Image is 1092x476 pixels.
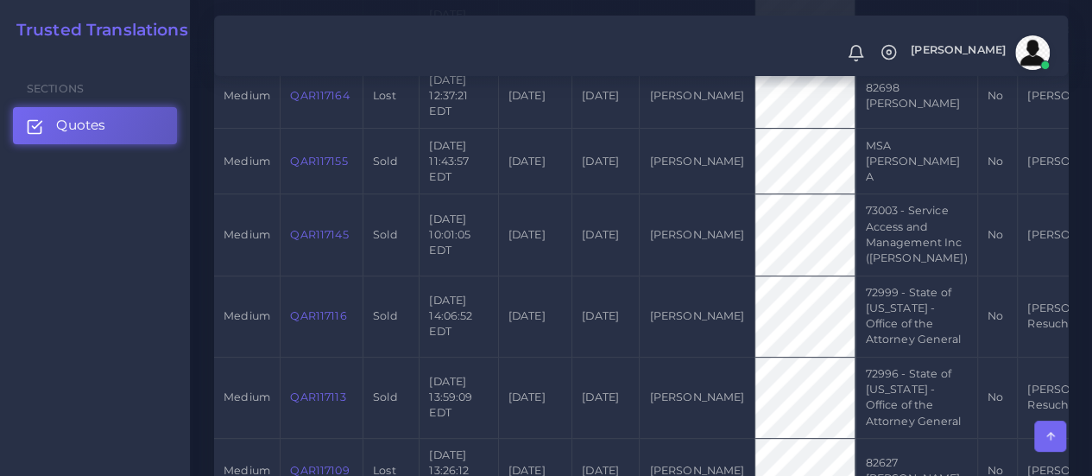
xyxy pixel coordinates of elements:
[363,357,419,438] td: Sold
[420,63,498,129] td: [DATE] 12:37:21 EDT
[420,357,498,438] td: [DATE] 13:59:09 EDT
[498,129,571,194] td: [DATE]
[13,107,177,143] a: Quotes
[855,357,977,438] td: 72996 - State of [US_STATE] - Office of the Attorney General
[224,228,270,241] span: medium
[571,276,639,357] td: [DATE]
[1015,35,1050,70] img: avatar
[56,116,105,135] span: Quotes
[855,276,977,357] td: 72999 - State of [US_STATE] - Office of the Attorney General
[4,21,188,41] a: Trusted Translations
[363,276,419,357] td: Sold
[977,194,1017,276] td: No
[855,194,977,276] td: 73003 - Service Access and Management Inc ([PERSON_NAME])
[498,63,571,129] td: [DATE]
[498,194,571,276] td: [DATE]
[27,82,84,95] span: Sections
[363,63,419,129] td: Lost
[363,129,419,194] td: Sold
[977,63,1017,129] td: No
[977,357,1017,438] td: No
[640,276,754,357] td: [PERSON_NAME]
[640,357,754,438] td: [PERSON_NAME]
[911,45,1006,56] span: [PERSON_NAME]
[571,194,639,276] td: [DATE]
[977,129,1017,194] td: No
[571,357,639,438] td: [DATE]
[640,63,754,129] td: [PERSON_NAME]
[420,129,498,194] td: [DATE] 11:43:57 EDT
[640,129,754,194] td: [PERSON_NAME]
[571,129,639,194] td: [DATE]
[224,155,270,168] span: medium
[855,63,977,129] td: 82698 [PERSON_NAME]
[363,194,419,276] td: Sold
[290,155,347,168] a: QAR117155
[290,89,349,102] a: QAR117164
[902,35,1056,70] a: [PERSON_NAME]avatar
[498,357,571,438] td: [DATE]
[290,309,346,322] a: QAR117116
[420,194,498,276] td: [DATE] 10:01:05 EDT
[498,276,571,357] td: [DATE]
[290,228,348,241] a: QAR117145
[290,390,345,403] a: QAR117113
[224,390,270,403] span: medium
[855,129,977,194] td: MSA [PERSON_NAME] A
[224,89,270,102] span: medium
[224,309,270,322] span: medium
[977,276,1017,357] td: No
[571,63,639,129] td: [DATE]
[420,276,498,357] td: [DATE] 14:06:52 EDT
[640,194,754,276] td: [PERSON_NAME]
